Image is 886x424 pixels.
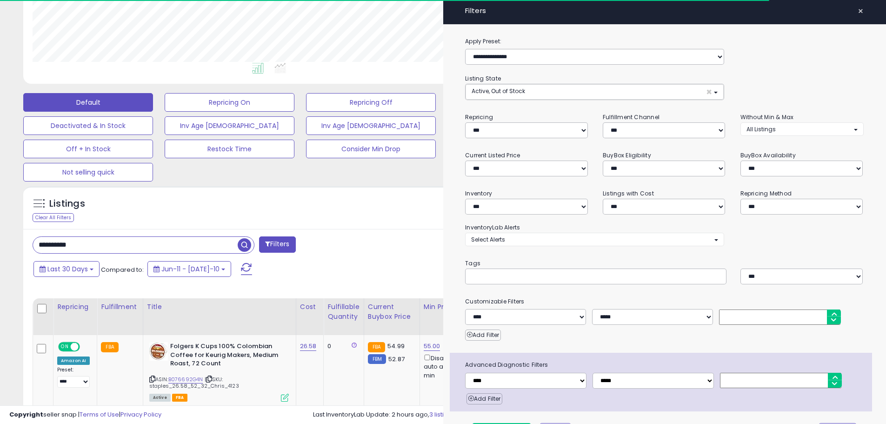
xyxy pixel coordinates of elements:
[740,113,794,121] small: Without Min & Max
[327,302,360,322] div: Fulfillable Quantity
[368,342,385,352] small: FBA
[465,233,724,246] button: Select Alerts
[746,125,776,133] span: All Listings
[313,411,877,419] div: Last InventoryLab Update: 2 hours ago, require user action.
[80,410,119,419] a: Terms of Use
[165,140,294,158] button: Restock Time
[466,393,502,404] button: Add Filter
[465,223,520,231] small: InventoryLab Alerts
[165,93,294,112] button: Repricing On
[57,302,93,312] div: Repricing
[172,394,188,402] span: FBA
[149,394,171,402] span: All listings currently available for purchase on Amazon
[429,410,455,419] a: 3 listings
[466,84,724,100] button: Active, Out of Stock ×
[165,116,294,135] button: Inv Age [DEMOGRAPHIC_DATA]
[424,302,472,312] div: Min Price
[387,342,405,350] span: 54.99
[9,410,43,419] strong: Copyright
[603,113,660,121] small: Fulfillment Channel
[603,189,654,197] small: Listings with Cost
[147,302,292,312] div: Title
[149,342,168,361] img: 51pX5R82J4L._SL40_.jpg
[458,296,871,307] small: Customizable Filters
[306,140,436,158] button: Consider Min Drop
[471,236,505,243] span: Select Alerts
[79,343,93,351] span: OFF
[101,342,118,352] small: FBA
[854,5,867,18] button: ×
[465,151,520,159] small: Current Listed Price
[23,116,153,135] button: Deactivated & In Stock
[465,113,493,121] small: Repricing
[472,87,525,95] span: Active, Out of Stock
[170,342,283,370] b: Folgers K Cups 100% Colombian Coffee for Keurig Makers, Medium Roast, 72 Count
[147,261,231,277] button: Jun-11 - [DATE]-10
[327,342,356,350] div: 0
[740,151,796,159] small: BuyBox Availability
[149,342,289,401] div: ASIN:
[120,410,161,419] a: Privacy Policy
[306,93,436,112] button: Repricing Off
[101,265,144,274] span: Compared to:
[168,376,203,384] a: B076692G4N
[740,122,864,136] button: All Listings
[59,343,71,351] span: ON
[368,354,386,364] small: FBM
[23,93,153,112] button: Default
[49,197,85,210] h5: Listings
[300,302,320,312] div: Cost
[47,264,88,274] span: Last 30 Days
[300,342,317,351] a: 26.58
[33,213,74,222] div: Clear All Filters
[424,342,440,351] a: 55.00
[57,357,90,365] div: Amazon AI
[706,87,712,97] span: ×
[368,302,416,322] div: Current Buybox Price
[458,258,871,269] small: Tags
[458,360,872,370] span: Advanced Diagnostic Filters
[465,74,501,82] small: Listing State
[259,236,295,253] button: Filters
[23,163,153,182] button: Not selling quick
[740,189,792,197] small: Repricing Method
[101,302,139,312] div: Fulfillment
[33,261,100,277] button: Last 30 Days
[9,411,161,419] div: seller snap | |
[465,330,501,341] button: Add Filter
[465,189,492,197] small: Inventory
[388,355,405,363] span: 52.87
[161,264,220,274] span: Jun-11 - [DATE]-10
[23,140,153,158] button: Off + In Stock
[149,376,239,390] span: | SKU: staples_26.58_52_32_Chris_4123
[424,353,468,380] div: Disable auto adjust min
[306,116,436,135] button: Inv Age [DEMOGRAPHIC_DATA]
[858,5,864,18] span: ×
[57,367,90,388] div: Preset:
[603,151,651,159] small: BuyBox Eligibility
